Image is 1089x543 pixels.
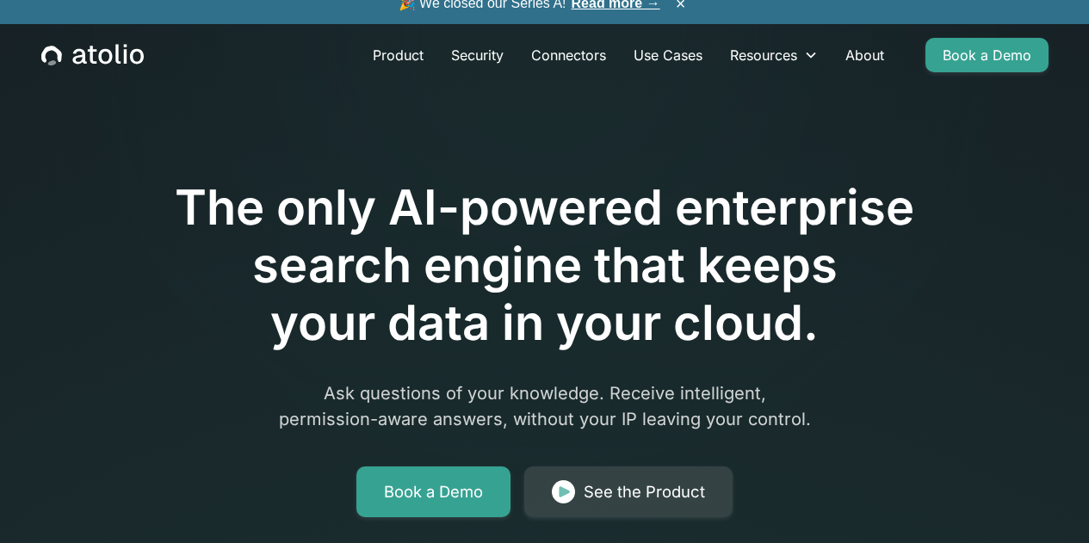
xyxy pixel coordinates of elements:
a: Book a Demo [925,38,1049,72]
a: Book a Demo [356,466,510,518]
a: See the Product [524,466,733,518]
a: Use Cases [620,38,716,72]
div: See the Product [584,480,705,504]
div: Resources [716,38,832,72]
a: Security [437,38,517,72]
a: home [41,44,144,66]
p: Ask questions of your knowledge. Receive intelligent, permission-aware answers, without your IP l... [214,380,876,432]
h1: The only AI-powered enterprise search engine that keeps your data in your cloud. [104,179,986,353]
div: Resources [730,45,797,65]
a: About [832,38,898,72]
a: Connectors [517,38,620,72]
a: Product [359,38,437,72]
